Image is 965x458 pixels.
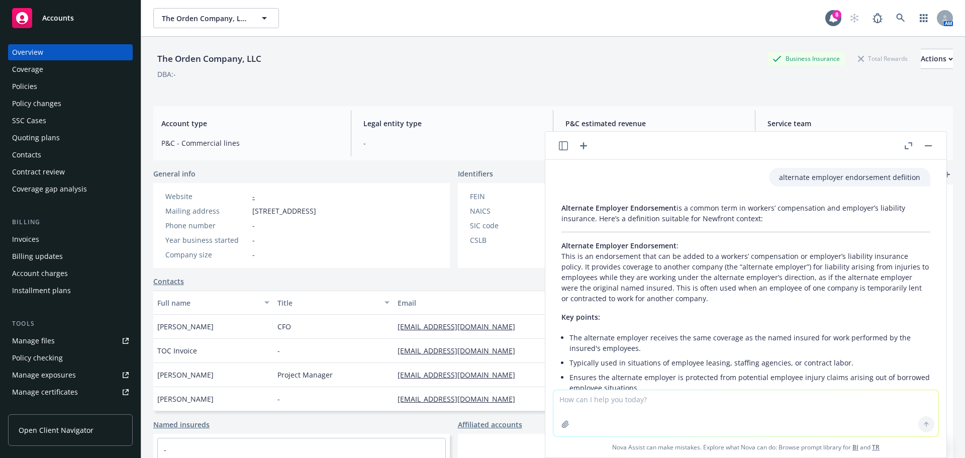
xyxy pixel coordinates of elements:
[12,130,60,146] div: Quoting plans
[12,78,37,95] div: Policies
[8,367,133,383] span: Manage exposures
[8,384,133,400] a: Manage certificates
[252,220,255,231] span: -
[8,333,133,349] a: Manage files
[12,147,41,163] div: Contacts
[164,445,166,454] a: -
[398,298,578,308] div: Email
[12,44,43,60] div: Overview
[42,14,74,22] span: Accounts
[8,350,133,366] a: Policy checking
[767,118,945,129] span: Service team
[941,168,953,180] a: add
[157,321,214,332] span: [PERSON_NAME]
[8,44,133,60] a: Overview
[832,10,841,19] div: 8
[565,118,743,129] span: P&C estimated revenue
[470,235,553,245] div: CSLB
[12,367,76,383] div: Manage exposures
[470,220,553,231] div: SIC code
[8,265,133,282] a: Account charges
[767,52,845,65] div: Business Insurance
[8,319,133,329] div: Tools
[8,4,133,32] a: Accounts
[157,345,197,356] span: TOC Invoice
[8,217,133,227] div: Billing
[157,394,214,404] span: [PERSON_NAME]
[561,240,930,304] p: : This is an endorsement that can be added to a workers’ compensation or employer’s liability ins...
[363,138,541,148] span: -
[569,330,930,355] li: The alternate employer receives the same coverage as the named insured for work performed by the ...
[891,8,911,28] a: Search
[569,355,930,370] li: Typically used in situations of employee leasing, staffing agencies, or contract labor.
[561,203,930,224] p: is a common term in workers’ compensation and employer’s liability insurance. Here’s a definition...
[161,138,339,148] span: P&C - Commercial lines
[277,345,280,356] span: -
[153,419,210,430] a: Named insureds
[779,172,920,182] p: alternate employer endorsement defiition
[470,191,553,202] div: FEIN
[470,206,553,216] div: NAICS
[277,370,333,380] span: Project Manager
[273,291,394,315] button: Title
[561,203,677,213] span: Alternate Employer Endorsement
[157,370,214,380] span: [PERSON_NAME]
[12,401,63,417] div: Manage claims
[8,130,133,146] a: Quoting plans
[165,191,248,202] div: Website
[165,235,248,245] div: Year business started
[921,49,953,68] div: Actions
[8,231,133,247] a: Invoices
[153,276,184,287] a: Contacts
[458,168,493,179] span: Identifiers
[363,118,541,129] span: Legal entity type
[8,401,133,417] a: Manage claims
[852,443,858,451] a: BI
[153,52,265,65] div: The Orden Company, LLC
[252,235,255,245] span: -
[157,69,176,79] div: DBA: -
[12,113,46,129] div: SSC Cases
[277,321,291,332] span: CFO
[398,394,523,404] a: [EMAIL_ADDRESS][DOMAIN_NAME]
[8,283,133,299] a: Installment plans
[252,192,255,201] a: -
[153,8,279,28] button: The Orden Company, LLC
[8,96,133,112] a: Policy changes
[914,8,934,28] a: Switch app
[12,283,71,299] div: Installment plans
[853,52,913,65] div: Total Rewards
[252,249,255,260] span: -
[8,78,133,95] a: Policies
[12,164,65,180] div: Contract review
[561,241,677,250] span: Alternate Employer Endorsement
[8,164,133,180] a: Contract review
[12,181,87,197] div: Coverage gap analysis
[277,394,280,404] span: -
[165,220,248,231] div: Phone number
[12,231,39,247] div: Invoices
[458,419,522,430] a: Affiliated accounts
[12,384,78,400] div: Manage certificates
[8,61,133,77] a: Coverage
[12,333,55,349] div: Manage files
[8,181,133,197] a: Coverage gap analysis
[12,61,43,77] div: Coverage
[153,168,196,179] span: General info
[19,425,93,435] span: Open Client Navigator
[162,13,249,24] span: The Orden Company, LLC
[921,49,953,69] button: Actions
[161,118,339,129] span: Account type
[157,298,258,308] div: Full name
[12,265,68,282] div: Account charges
[872,443,880,451] a: TR
[549,437,942,457] span: Nova Assist can make mistakes. Explore what Nova can do: Browse prompt library for and
[153,291,273,315] button: Full name
[8,147,133,163] a: Contacts
[8,248,133,264] a: Billing updates
[398,322,523,331] a: [EMAIL_ADDRESS][DOMAIN_NAME]
[12,350,63,366] div: Policy checking
[398,346,523,355] a: [EMAIL_ADDRESS][DOMAIN_NAME]
[8,113,133,129] a: SSC Cases
[394,291,594,315] button: Email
